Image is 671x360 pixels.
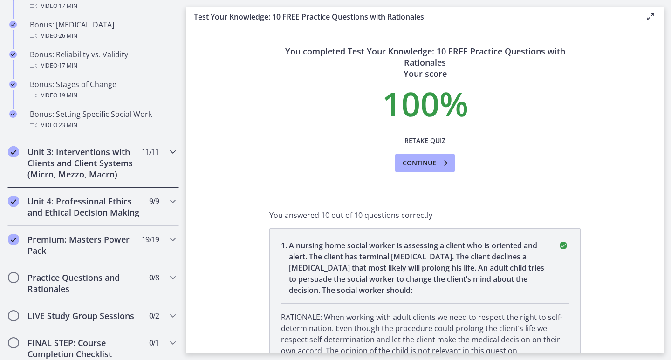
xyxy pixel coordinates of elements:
[30,19,175,41] div: Bonus: [MEDICAL_DATA]
[27,196,141,218] h2: Unit 4: Professional Ethics and Ethical Decision Making
[403,157,436,169] span: Continue
[149,196,159,207] span: 9 / 9
[27,337,141,360] h2: FINAL STEP: Course Completion Checklist
[30,120,175,131] div: Video
[8,146,19,157] i: Completed
[27,146,141,180] h2: Unit 3: Interventions with Clients and Client Systems (Micro, Mezzo, Macro)
[57,60,77,71] span: · 17 min
[30,79,175,101] div: Bonus: Stages of Change
[9,81,17,88] i: Completed
[269,210,581,221] p: You answered 10 out of 10 questions correctly
[395,154,455,172] button: Continue
[194,11,630,22] h3: Test Your Knowledge: 10 FREE Practice Questions with Rationales
[30,109,175,131] div: Bonus: Setting Specific Social Work
[149,272,159,283] span: 0 / 8
[281,240,289,296] span: 1 .
[9,51,17,58] i: Completed
[269,46,581,79] h3: You completed Test Your Knowledge: 10 FREE Practice Questions with Rationales Your score
[142,146,159,157] span: 11 / 11
[30,49,175,71] div: Bonus: Reliability vs. Validity
[27,234,141,256] h2: Premium: Masters Power Pack
[27,272,141,294] h2: Practice Questions and Rationales
[558,240,569,251] i: correct
[30,90,175,101] div: Video
[30,0,175,12] div: Video
[289,240,547,296] p: A nursing home social worker is assessing a client who is oriented and alert. The client has term...
[8,196,19,207] i: Completed
[30,30,175,41] div: Video
[27,310,141,321] h2: LIVE Study Group Sessions
[9,110,17,118] i: Completed
[269,87,581,120] p: 100 %
[8,234,19,245] i: Completed
[57,120,77,131] span: · 23 min
[149,337,159,348] span: 0 / 1
[395,131,455,150] button: Retake Quiz
[281,312,569,356] p: RATIONALE: When working with adult clients we need to respect the right to self-determination. Ev...
[149,310,159,321] span: 0 / 2
[57,90,77,101] span: · 19 min
[404,135,445,146] span: Retake Quiz
[57,0,77,12] span: · 17 min
[142,234,159,245] span: 19 / 19
[30,60,175,71] div: Video
[57,30,77,41] span: · 26 min
[9,21,17,28] i: Completed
